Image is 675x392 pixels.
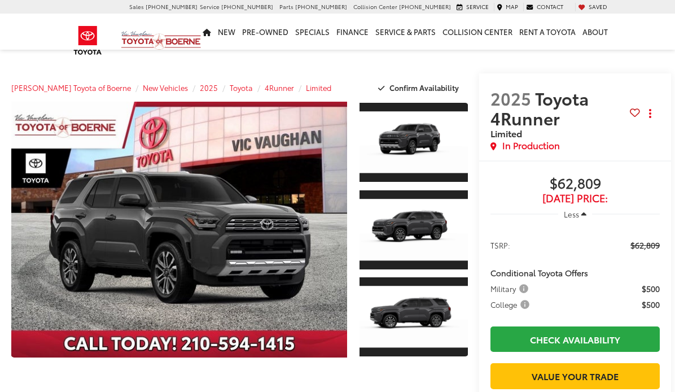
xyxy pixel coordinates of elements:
[372,78,468,98] button: Confirm Availability
[494,3,521,11] a: Map
[358,286,469,349] img: 2025 Toyota 4Runner Limited
[200,82,218,93] a: 2025
[642,283,660,294] span: $500
[490,267,588,278] span: Conditional Toyota Offers
[295,2,347,11] span: [PHONE_NUMBER]
[490,299,533,310] button: College
[490,299,532,310] span: College
[360,189,468,271] a: Expand Photo 2
[642,299,660,310] span: $500
[575,3,610,11] a: My Saved Vehicles
[146,2,198,11] span: [PHONE_NUMBER]
[516,14,579,50] a: Rent a Toyota
[564,209,579,219] span: Less
[230,82,253,93] a: Toyota
[399,2,451,11] span: [PHONE_NUMBER]
[358,111,469,173] img: 2025 Toyota 4Runner Limited
[360,102,468,183] a: Expand Photo 1
[558,204,592,224] button: Less
[8,101,350,358] img: 2025 Toyota 4Runner Limited
[490,363,660,389] a: Value Your Trade
[439,14,516,50] a: Collision Center
[353,2,397,11] span: Collision Center
[630,239,660,251] span: $62,809
[490,86,531,110] span: 2025
[265,82,294,93] a: 4Runner
[640,104,660,124] button: Actions
[490,127,522,140] span: Limited
[221,2,273,11] span: [PHONE_NUMBER]
[333,14,372,50] a: Finance
[279,2,293,11] span: Parts
[490,326,660,352] a: Check Availability
[506,2,518,11] span: Map
[490,239,510,251] span: TSRP:
[372,14,439,50] a: Service & Parts: Opens in a new tab
[360,276,468,358] a: Expand Photo 3
[239,14,292,50] a: Pre-Owned
[200,2,220,11] span: Service
[490,283,532,294] button: Military
[490,193,660,204] span: [DATE] Price:
[214,14,239,50] a: New
[11,102,347,358] a: Expand Photo 0
[490,86,589,130] span: Toyota 4Runner
[292,14,333,50] a: Specials
[121,31,201,50] img: Vic Vaughan Toyota of Boerne
[199,14,214,50] a: Home
[466,2,489,11] span: Service
[502,139,560,152] span: In Production
[143,82,188,93] a: New Vehicles
[389,82,459,93] span: Confirm Availability
[454,3,492,11] a: Service
[490,176,660,193] span: $62,809
[358,199,469,261] img: 2025 Toyota 4Runner Limited
[490,283,531,294] span: Military
[523,3,566,11] a: Contact
[579,14,611,50] a: About
[589,2,607,11] span: Saved
[537,2,563,11] span: Contact
[11,82,131,93] a: [PERSON_NAME] Toyota of Boerne
[306,82,331,93] a: Limited
[129,2,144,11] span: Sales
[67,22,109,59] img: Toyota
[649,109,651,118] span: dropdown dots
